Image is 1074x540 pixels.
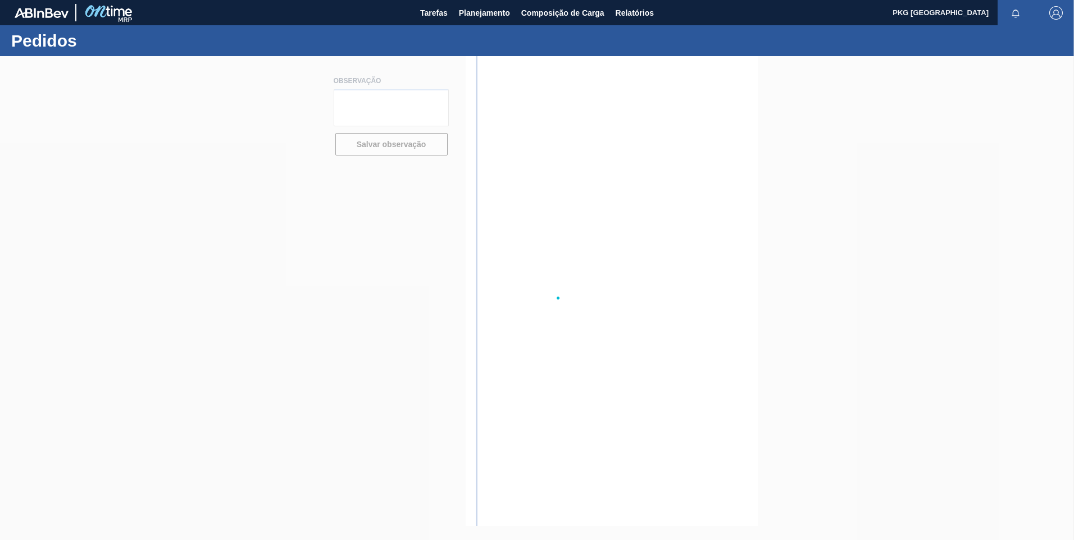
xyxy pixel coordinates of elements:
span: Tarefas [420,6,448,20]
span: Relatórios [616,6,654,20]
img: Logout [1049,6,1063,20]
span: Composição de Carga [521,6,604,20]
h1: Pedidos [11,34,211,47]
button: Notificações [998,5,1034,21]
img: TNhmsLtSVTkK8tSr43FrP2fwEKptu5GPRR3wAAAABJRU5ErkJggg== [15,8,69,18]
span: Planejamento [459,6,510,20]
